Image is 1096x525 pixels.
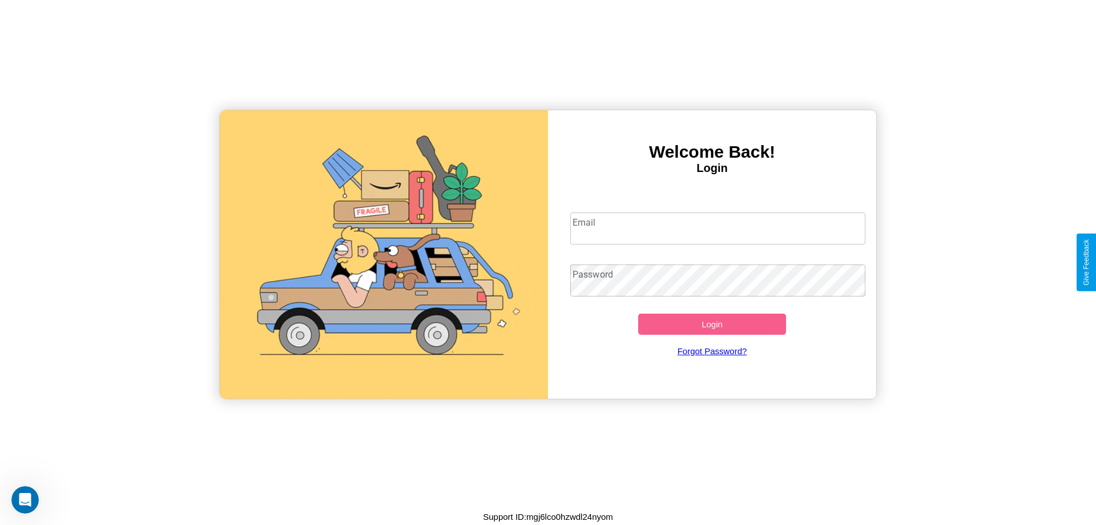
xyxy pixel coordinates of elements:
h4: Login [548,162,876,175]
img: gif [220,110,548,399]
h3: Welcome Back! [548,142,876,162]
iframe: Intercom live chat [11,486,39,514]
button: Login [638,314,786,335]
div: Give Feedback [1082,239,1090,286]
p: Support ID: mgj6lco0hzwdl24nyom [483,509,613,524]
a: Forgot Password? [565,335,860,367]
